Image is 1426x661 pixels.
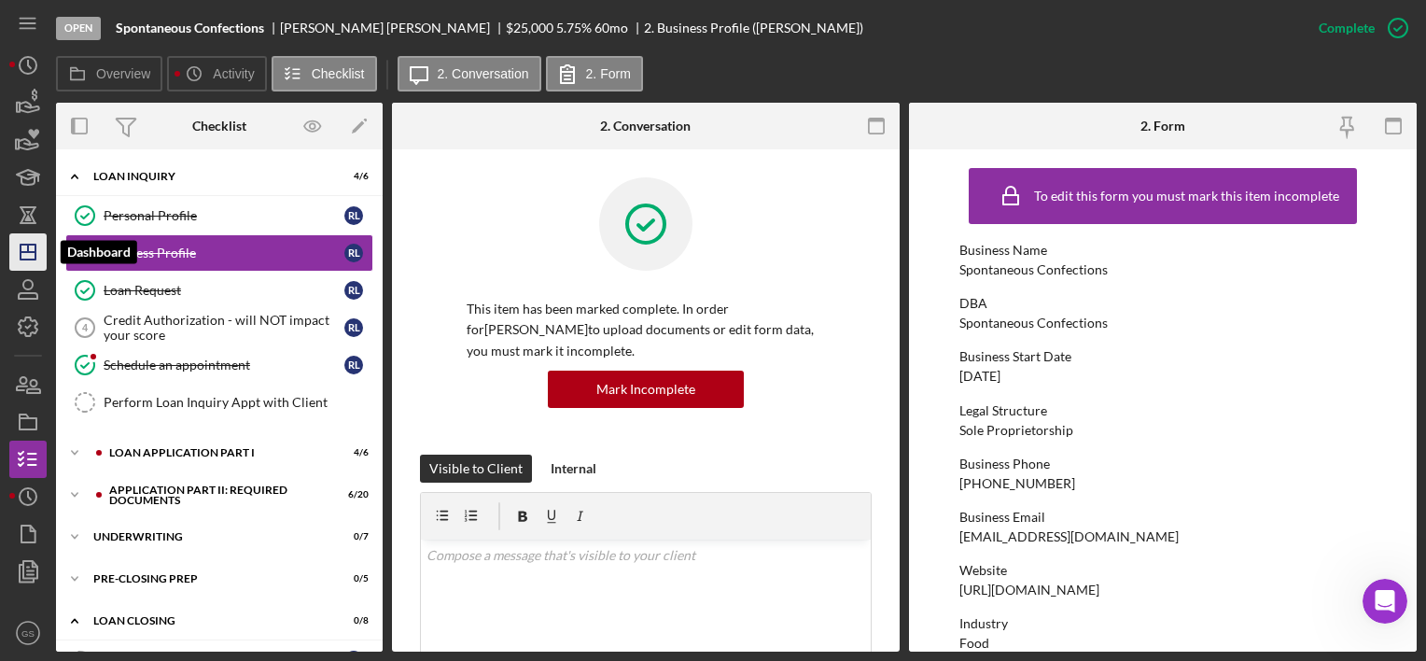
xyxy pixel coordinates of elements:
label: Activity [213,66,254,81]
div: Food [959,636,989,651]
iframe: Intercom live chat [1363,579,1407,624]
div: [URL][DOMAIN_NAME] [959,583,1099,598]
div: R L [344,281,363,300]
a: Schedule an appointmentRL [65,346,373,384]
a: Loan RequestRL [65,272,373,309]
button: Activity [167,56,266,91]
div: Loan Inquiry [93,171,322,182]
div: Pre-Closing Prep [93,573,322,584]
text: GS [21,628,35,639]
div: Schedule an appointment [104,358,344,373]
div: Mark Incomplete [596,371,695,408]
div: R L [344,244,363,262]
a: Personal ProfileRL [65,197,373,234]
button: Visible to Client [420,455,532,483]
div: 0 / 7 [335,531,369,542]
tspan: 4 [82,322,89,333]
div: [PHONE_NUMBER] [959,476,1075,491]
div: Loan Closing [93,615,322,626]
a: 4Credit Authorization - will NOT impact your scoreRL [65,309,373,346]
div: R L [344,318,363,337]
div: 2. Business Profile ([PERSON_NAME]) [644,21,863,35]
div: Perform Loan Inquiry Appt with Client [104,395,372,410]
label: Overview [96,66,150,81]
button: 2. Conversation [398,56,541,91]
div: R L [344,206,363,225]
div: Credit Authorization - will NOT impact your score [104,313,344,343]
div: 5.75 % [556,21,592,35]
div: R L [344,356,363,374]
b: Spontaneous Confections [116,21,264,35]
div: Visible to Client [429,455,523,483]
div: Business Profile [104,246,344,260]
div: [PERSON_NAME] [PERSON_NAME] [280,21,506,35]
div: Underwriting [93,531,322,542]
div: Business Name [959,243,1365,258]
div: Complete [1319,9,1375,47]
div: Business Email [959,510,1365,525]
button: Internal [541,455,606,483]
div: 4 / 6 [335,447,369,458]
button: Mark Incomplete [548,371,744,408]
button: 2. Form [546,56,643,91]
div: 0 / 8 [335,615,369,626]
div: 2. Conversation [600,119,691,134]
button: GS [9,614,47,652]
div: Personal Profile [104,208,344,223]
div: 2. Form [1140,119,1185,134]
a: Business ProfileRL [65,234,373,272]
span: $25,000 [506,20,553,35]
div: Loan Request [104,283,344,298]
div: Application Part II: Required Documents [109,485,322,506]
div: DBA [959,296,1365,311]
button: Complete [1300,9,1417,47]
div: Internal [551,455,596,483]
label: 2. Conversation [438,66,529,81]
a: Perform Loan Inquiry Appt with Client [65,384,373,421]
p: This item has been marked complete. In order for [PERSON_NAME] to upload documents or edit form d... [467,299,825,361]
div: Business Start Date [959,349,1365,364]
div: To edit this form you must mark this item incomplete [1034,189,1339,204]
div: Open [56,17,101,40]
div: 60 mo [594,21,628,35]
div: 0 / 5 [335,573,369,584]
div: Business Phone [959,457,1365,471]
div: Spontaneous Confections [959,262,1108,277]
div: 6 / 20 [335,489,369,500]
div: Checklist [192,119,246,134]
button: Overview [56,56,162,91]
div: Spontaneous Confections [959,316,1108,330]
div: Industry [959,616,1365,631]
div: Website [959,563,1365,578]
div: Legal Structure [959,403,1365,418]
label: 2. Form [586,66,631,81]
div: [DATE] [959,369,1000,384]
label: Checklist [312,66,365,81]
div: 4 / 6 [335,171,369,182]
div: Loan Application Part I [109,447,322,458]
div: Sole Proprietorship [959,423,1073,438]
button: Checklist [272,56,377,91]
div: [EMAIL_ADDRESS][DOMAIN_NAME] [959,529,1179,544]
